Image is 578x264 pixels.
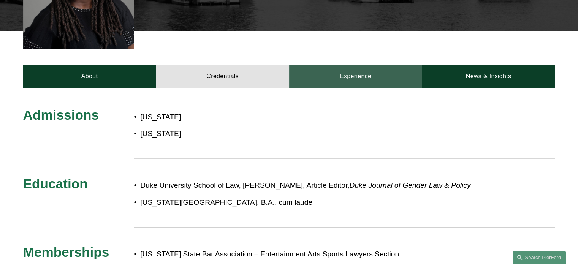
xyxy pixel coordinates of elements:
span: Education [23,176,88,191]
p: [US_STATE] [140,127,333,141]
a: Search this site [513,251,566,264]
em: Duke Journal of Gender Law & Policy [349,181,470,189]
p: [US_STATE][GEOGRAPHIC_DATA], B.A., cum laude [140,196,488,209]
a: Experience [289,65,422,88]
p: Duke University School of Law, [PERSON_NAME], Article Editor, [140,179,488,192]
a: News & Insights [422,65,555,88]
span: Admissions [23,107,99,122]
p: [US_STATE] State Bar Association – Entertainment Arts Sports Lawyers Section [140,248,488,261]
a: About [23,65,156,88]
span: Memberships [23,245,109,259]
p: [US_STATE] [140,111,333,124]
a: Credentials [156,65,289,88]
